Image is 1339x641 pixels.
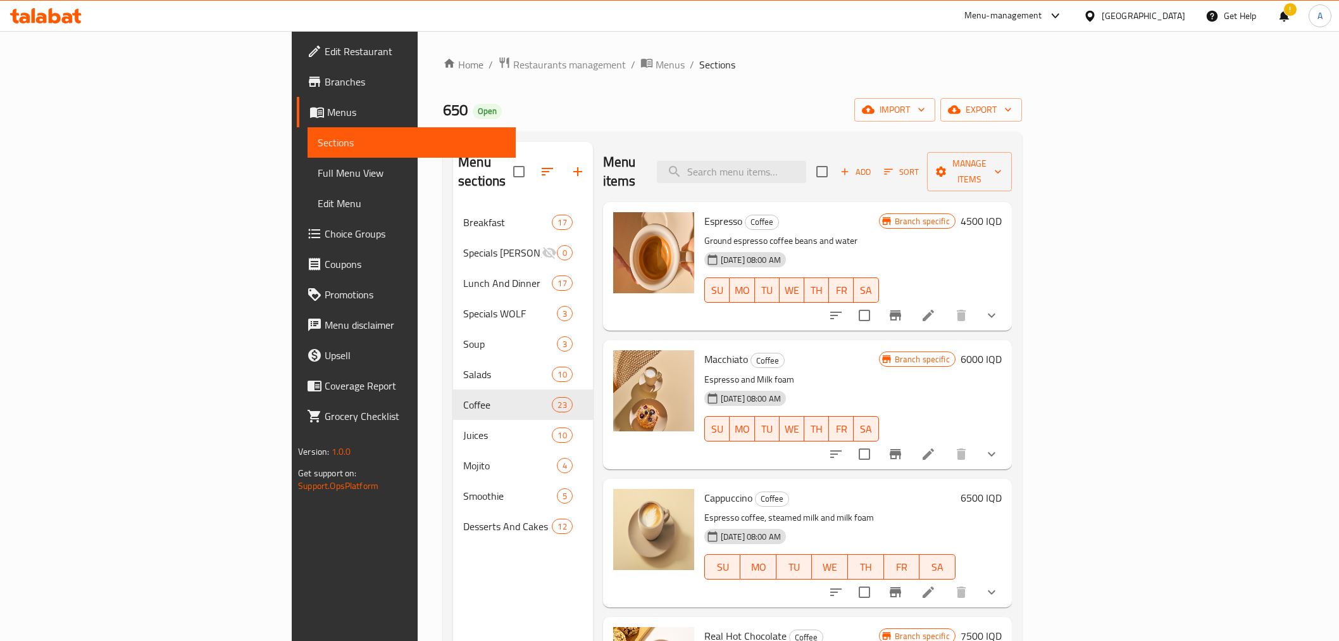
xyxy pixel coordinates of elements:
nav: Menu sections [453,202,593,547]
span: SU [710,420,725,438]
a: Promotions [297,279,515,310]
span: 3 [557,338,572,350]
span: TH [809,281,824,300]
a: Full Menu View [308,158,515,188]
button: TH [804,277,829,303]
button: MO [730,416,755,441]
span: [DATE] 08:00 AM [716,531,786,543]
span: FR [834,281,849,300]
div: Specials Luna [463,245,542,260]
a: Grocery Checklist [297,401,515,431]
span: Specials WOLF [463,306,557,321]
div: items [557,306,573,321]
span: Specials [PERSON_NAME] [463,245,542,260]
p: Espresso coffee, steamed milk and milk foam [704,510,956,526]
button: Add [835,162,876,182]
p: Espresso and Milk foam [704,372,879,388]
button: show more [976,439,1007,469]
span: 0 [557,247,572,259]
a: Sections [308,127,515,158]
div: [GEOGRAPHIC_DATA] [1102,9,1185,23]
a: Branches [297,67,515,97]
a: Edit menu item [921,447,936,462]
img: Macchiato [613,350,694,431]
h6: 6000 IQD [961,350,1002,368]
button: import [854,98,935,122]
div: items [552,428,572,443]
span: Select to update [851,302,878,329]
span: Breakfast [463,215,552,230]
h6: 4500 IQD [961,212,1002,230]
div: Smoothie5 [453,481,593,511]
span: MO [745,558,771,576]
button: SU [704,554,740,580]
button: FR [829,416,854,441]
button: delete [946,300,976,331]
a: Edit Restaurant [297,36,515,67]
span: Coffee [751,353,784,368]
a: Edit Menu [308,188,515,219]
span: SA [859,281,873,300]
span: 10 [552,429,571,441]
span: MO [735,281,750,300]
span: Branch specific [890,215,955,227]
div: Salads [463,367,552,382]
span: A [1317,9,1323,23]
button: Branch-specific-item [880,300,911,331]
div: Coffee [745,215,779,230]
button: sort-choices [821,577,851,607]
button: SU [704,277,730,303]
button: Sort [881,162,922,182]
button: TU [755,416,780,441]
div: Menu-management [964,8,1042,23]
button: Branch-specific-item [880,439,911,469]
span: 4 [557,460,572,472]
span: Soup [463,336,557,352]
button: SU [704,416,730,441]
img: Espresso [613,212,694,293]
div: Coffee [750,353,785,368]
span: 17 [552,217,571,229]
div: Coffee23 [453,390,593,420]
span: SU [710,558,735,576]
div: Specials WOLF3 [453,298,593,329]
span: Version: [298,443,329,460]
button: SA [919,554,956,580]
span: Menus [656,57,685,72]
div: Specials [PERSON_NAME]0 [453,238,593,268]
button: sort-choices [821,300,851,331]
img: Cappuccino [613,489,694,570]
button: Branch-specific-item [880,577,911,607]
span: Promotions [325,287,505,302]
span: Mojito [463,458,557,473]
span: FR [889,558,915,576]
div: Juices10 [453,420,593,450]
span: Upsell [325,348,505,363]
span: Sort sections [532,156,563,187]
span: Menu disclaimer [325,317,505,333]
div: Lunch And Dinner [463,276,552,291]
a: Edit menu item [921,308,936,323]
span: WE [785,420,799,438]
span: Full Menu View [318,165,505,181]
span: Juices [463,428,552,443]
span: Coffee [745,215,778,229]
span: Grocery Checklist [325,409,505,424]
a: Menu disclaimer [297,310,515,340]
div: Mojito4 [453,450,593,481]
span: Coffee [756,492,788,506]
a: Restaurants management [498,56,626,73]
span: Manage items [937,156,1002,187]
span: SA [925,558,950,576]
button: MO [730,277,755,303]
span: Coupons [325,257,505,272]
span: [DATE] 08:00 AM [716,393,786,405]
span: Select all sections [506,158,532,185]
div: Soup3 [453,329,593,359]
a: Menus [640,56,685,73]
a: Coupons [297,249,515,279]
span: Coffee [463,397,552,412]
